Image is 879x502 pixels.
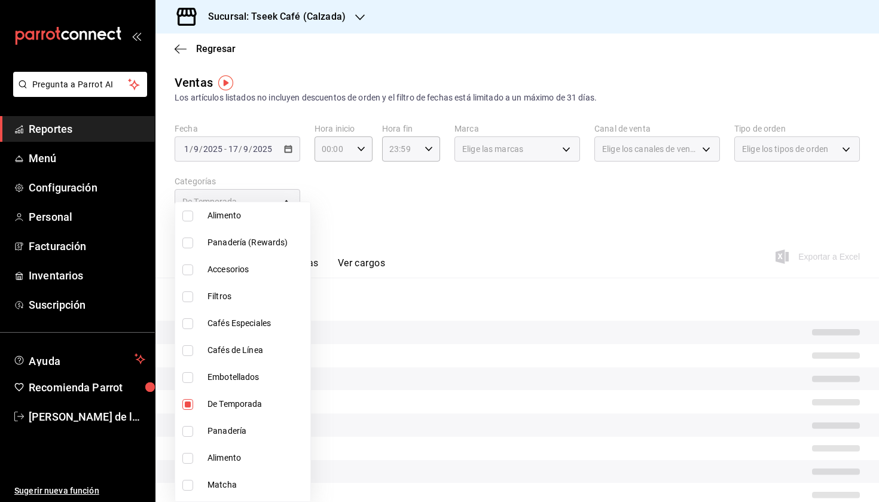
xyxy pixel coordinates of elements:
[207,209,306,222] span: Alimento
[207,425,306,437] span: Panadería
[207,236,306,249] span: Panadería (Rewards)
[207,398,306,410] span: De Temporada
[207,371,306,384] span: Embotellados
[207,452,306,464] span: Alimento
[207,479,306,491] span: Matcha
[218,75,233,90] img: Tooltip marker
[207,344,306,357] span: Cafés de Línea
[207,263,306,276] span: Accesorios
[207,317,306,330] span: Cafés Especiales
[207,290,306,303] span: Filtros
